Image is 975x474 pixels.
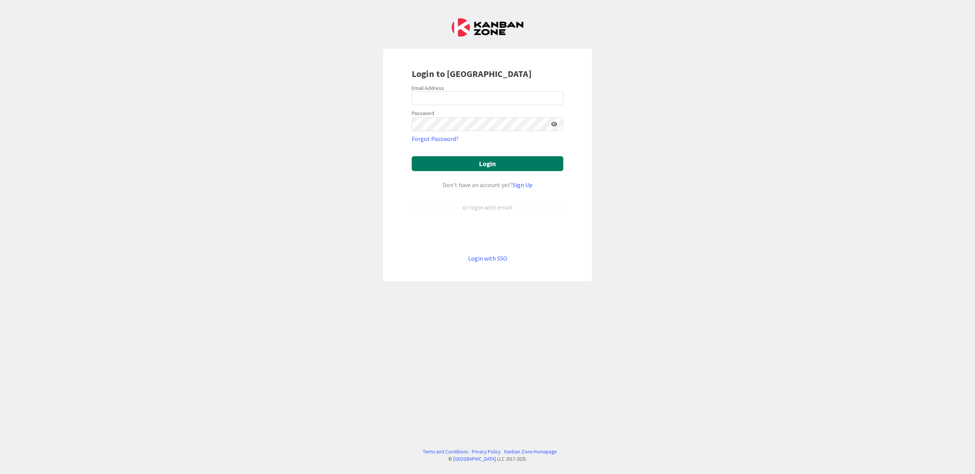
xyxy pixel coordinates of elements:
a: [GEOGRAPHIC_DATA] [453,456,496,462]
label: Password [412,109,434,117]
a: Login with SSO [468,255,507,262]
div: or login with email [461,203,514,212]
b: Login to [GEOGRAPHIC_DATA] [412,68,532,80]
label: Email Address [412,85,444,91]
a: Privacy Policy [472,448,500,455]
a: Terms and Conditions [423,448,468,455]
img: Kanban Zone [452,18,523,37]
iframe: Botão Iniciar sessão com o Google [408,224,567,241]
a: Forgot Password? [412,134,459,143]
div: Don’t have an account yet? [412,180,563,189]
a: Sign Up [513,181,532,189]
button: Login [412,156,563,171]
a: Kanban Zone Homepage [504,448,556,455]
div: © LLC 2017- 2025 . [419,455,556,463]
